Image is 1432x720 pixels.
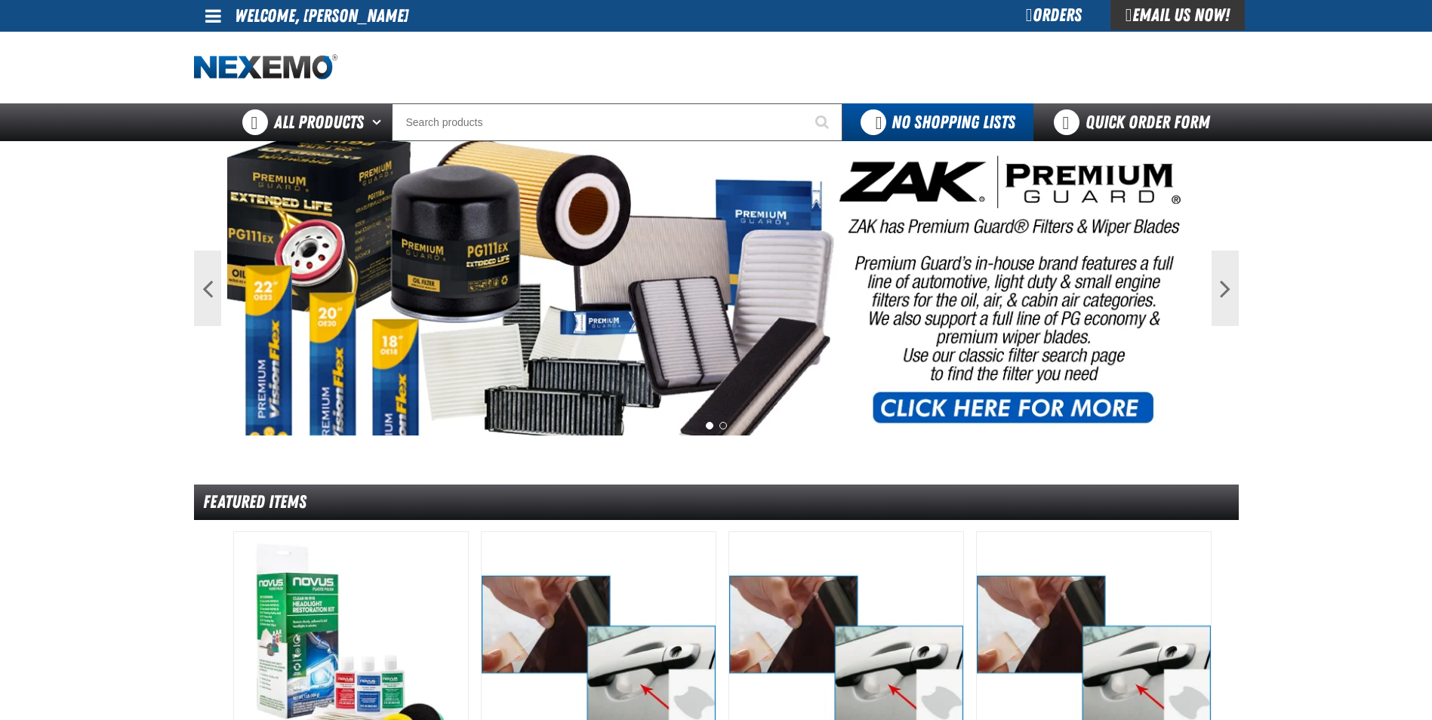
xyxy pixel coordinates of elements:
button: Start Searching [805,103,842,141]
button: Next [1212,251,1239,326]
button: Previous [194,251,221,326]
img: Nexemo logo [194,54,337,81]
span: No Shopping Lists [892,112,1015,133]
input: Search [392,103,842,141]
button: Open All Products pages [367,103,392,141]
button: 2 of 2 [719,422,727,429]
a: Quick Order Form [1033,103,1238,141]
img: PG Filters & Wipers [227,141,1206,435]
div: Featured Items [194,485,1239,520]
span: All Products [274,109,364,136]
button: You do not have available Shopping Lists. Open to Create a New List [842,103,1033,141]
button: 1 of 2 [706,422,713,429]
